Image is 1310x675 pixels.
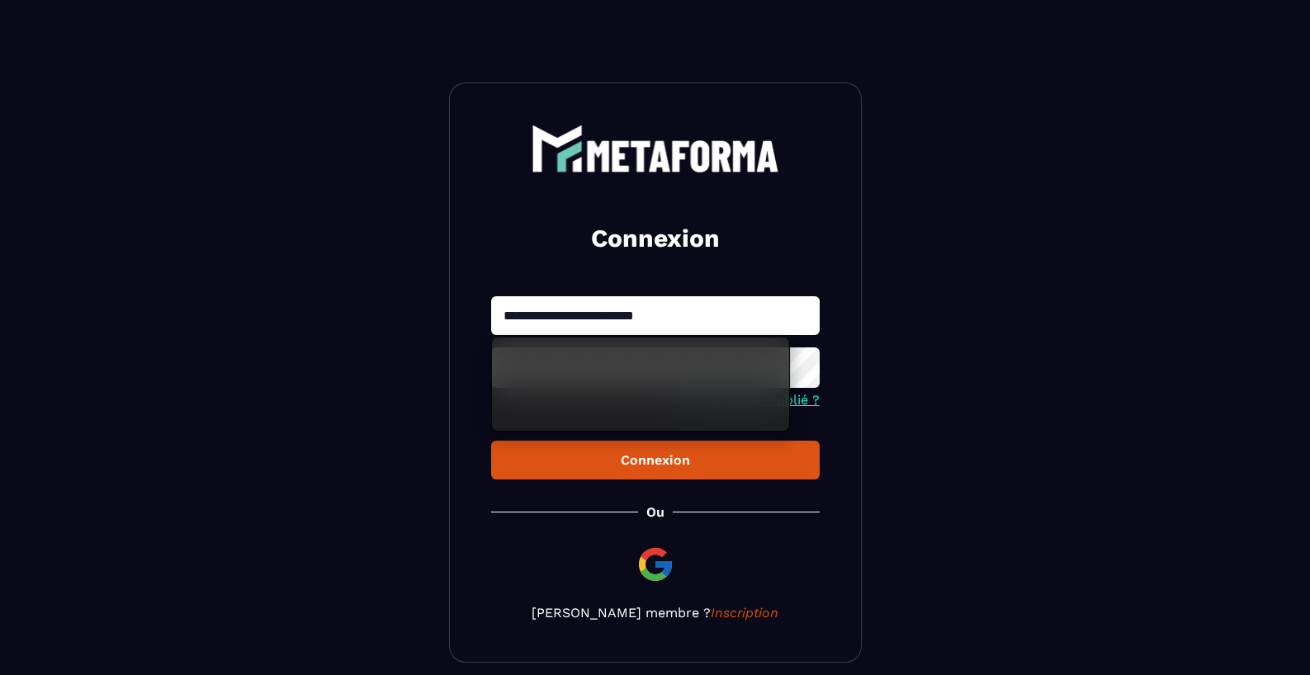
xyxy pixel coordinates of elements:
a: Inscription [711,605,778,621]
div: Connexion [504,452,806,468]
p: Ou [646,504,664,520]
img: logo [532,125,779,172]
img: google [636,545,675,584]
button: Connexion [491,441,820,479]
a: logo [491,125,820,172]
h2: Connexion [511,222,800,255]
p: [PERSON_NAME] membre ? [491,605,820,621]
